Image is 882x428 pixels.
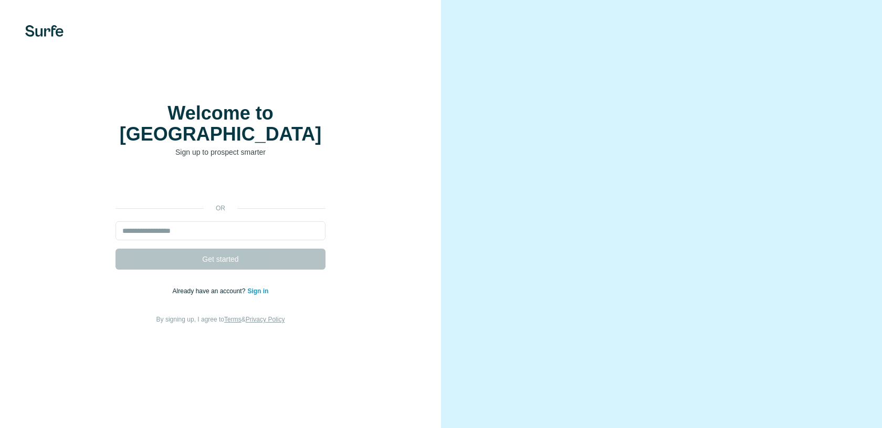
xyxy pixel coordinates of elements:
[204,204,237,213] p: or
[110,173,331,196] iframe: Sign in with Google Button
[224,316,241,323] a: Terms
[115,103,325,145] h1: Welcome to [GEOGRAPHIC_DATA]
[25,25,64,37] img: Surfe's logo
[246,316,285,323] a: Privacy Policy
[156,316,285,323] span: By signing up, I agree to &
[173,287,248,295] span: Already have an account?
[115,147,325,157] p: Sign up to prospect smarter
[247,287,268,295] a: Sign in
